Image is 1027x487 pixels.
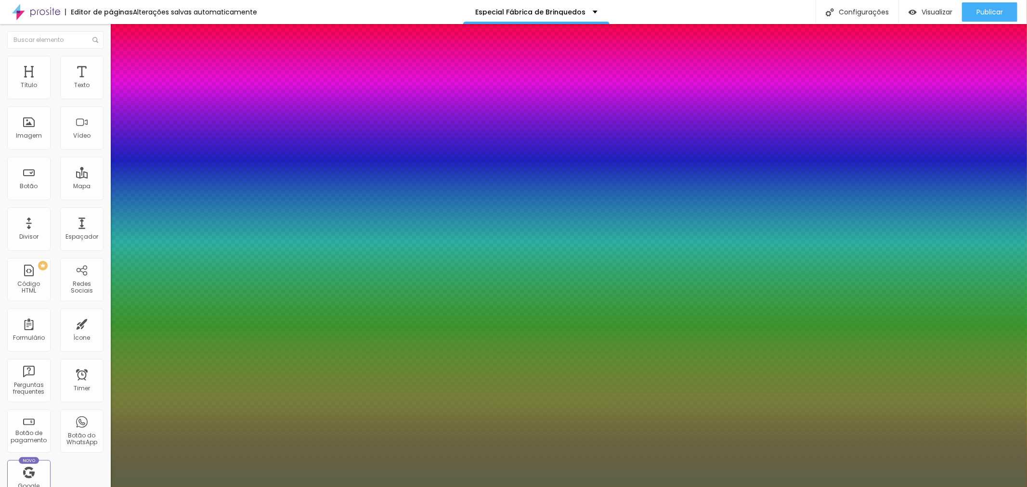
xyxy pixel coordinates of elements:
[73,183,91,190] div: Mapa
[475,9,585,15] p: Especial Fábrica de Brinquedos
[74,82,90,89] div: Texto
[16,132,42,139] div: Imagem
[133,9,257,15] div: Alterações salvas automaticamente
[962,2,1017,22] button: Publicar
[20,183,38,190] div: Botão
[74,334,91,341] div: Ícone
[92,37,98,43] img: Icone
[10,281,48,295] div: Código HTML
[10,382,48,396] div: Perguntas frequentes
[74,385,90,392] div: Timer
[65,9,133,15] div: Editor de páginas
[976,8,1003,16] span: Publicar
[63,281,101,295] div: Redes Sociais
[19,457,39,464] div: Novo
[65,233,98,240] div: Espaçador
[10,430,48,444] div: Botão de pagamento
[21,82,37,89] div: Título
[826,8,834,16] img: Icone
[7,31,104,49] input: Buscar elemento
[19,233,39,240] div: Divisor
[13,334,45,341] div: Formulário
[899,2,962,22] button: Visualizar
[63,432,101,446] div: Botão do WhatsApp
[909,8,917,16] img: view-1.svg
[73,132,91,139] div: Vídeo
[922,8,952,16] span: Visualizar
